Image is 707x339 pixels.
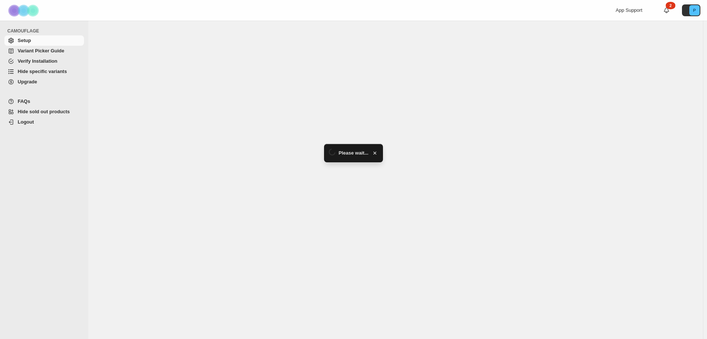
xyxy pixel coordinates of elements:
span: Please wait... [339,149,369,157]
span: Variant Picker Guide [18,48,64,53]
a: Logout [4,117,84,127]
span: Hide sold out products [18,109,70,114]
a: Upgrade [4,77,84,87]
span: Setup [18,38,31,43]
a: Variant Picker Guide [4,46,84,56]
button: Avatar with initials P [682,4,700,16]
a: Setup [4,35,84,46]
a: Verify Installation [4,56,84,66]
span: Verify Installation [18,58,57,64]
a: Hide sold out products [4,107,84,117]
span: Upgrade [18,79,37,84]
a: Hide specific variants [4,66,84,77]
img: Camouflage [6,0,43,21]
div: 2 [666,2,675,9]
span: App Support [616,7,642,13]
span: Logout [18,119,34,125]
a: FAQs [4,96,84,107]
span: Avatar with initials P [689,5,700,15]
span: Hide specific variants [18,69,67,74]
span: CAMOUFLAGE [7,28,85,34]
a: 2 [663,7,670,14]
text: P [693,8,696,13]
span: FAQs [18,98,30,104]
